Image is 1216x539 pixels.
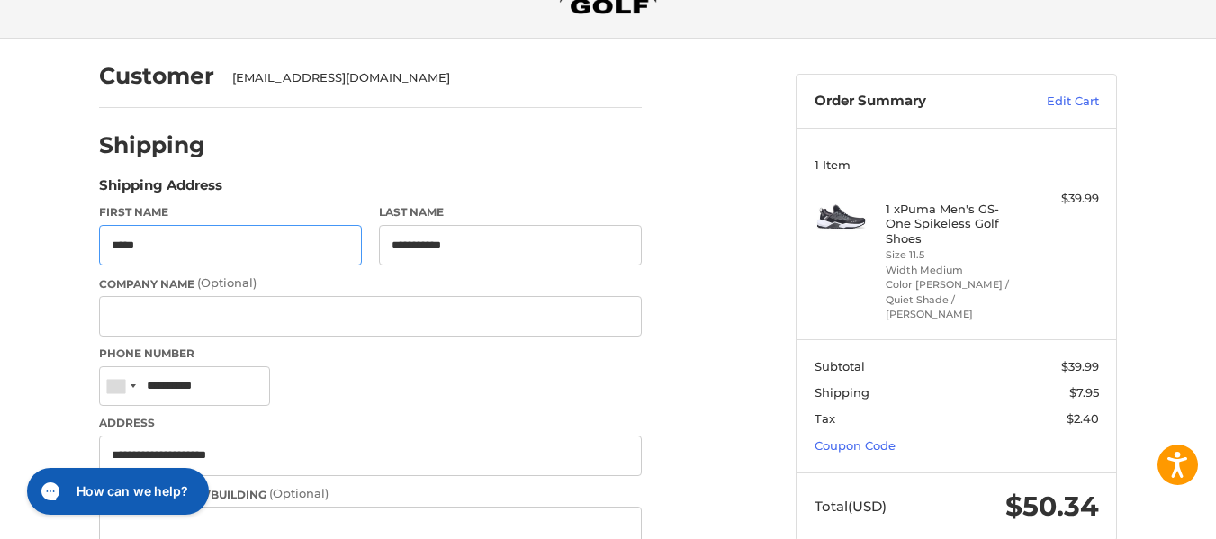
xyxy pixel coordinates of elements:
[269,486,329,500] small: (Optional)
[99,204,362,220] label: First Name
[18,462,214,521] iframe: Gorgias live chat messenger
[99,62,214,90] h2: Customer
[815,93,1008,111] h3: Order Summary
[99,274,642,292] label: Company Name
[99,485,642,503] label: Apartment/Suite/Building
[815,498,887,515] span: Total (USD)
[886,277,1023,322] li: Color [PERSON_NAME] / Quiet Shade / [PERSON_NAME]
[1028,190,1099,208] div: $39.99
[232,69,625,87] div: [EMAIL_ADDRESS][DOMAIN_NAME]
[99,415,642,431] label: Address
[1067,411,1099,426] span: $2.40
[1005,490,1099,523] span: $50.34
[815,438,896,453] a: Coupon Code
[99,131,205,159] h2: Shipping
[197,275,257,290] small: (Optional)
[1061,359,1099,373] span: $39.99
[99,175,222,204] legend: Shipping Address
[886,202,1023,246] h4: 1 x Puma Men's GS-One Spikeless Golf Shoes
[886,263,1023,278] li: Width Medium
[815,385,869,400] span: Shipping
[1008,93,1099,111] a: Edit Cart
[99,346,642,362] label: Phone Number
[815,157,1099,172] h3: 1 Item
[815,359,865,373] span: Subtotal
[886,247,1023,263] li: Size 11.5
[1069,385,1099,400] span: $7.95
[379,204,642,220] label: Last Name
[815,411,835,426] span: Tax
